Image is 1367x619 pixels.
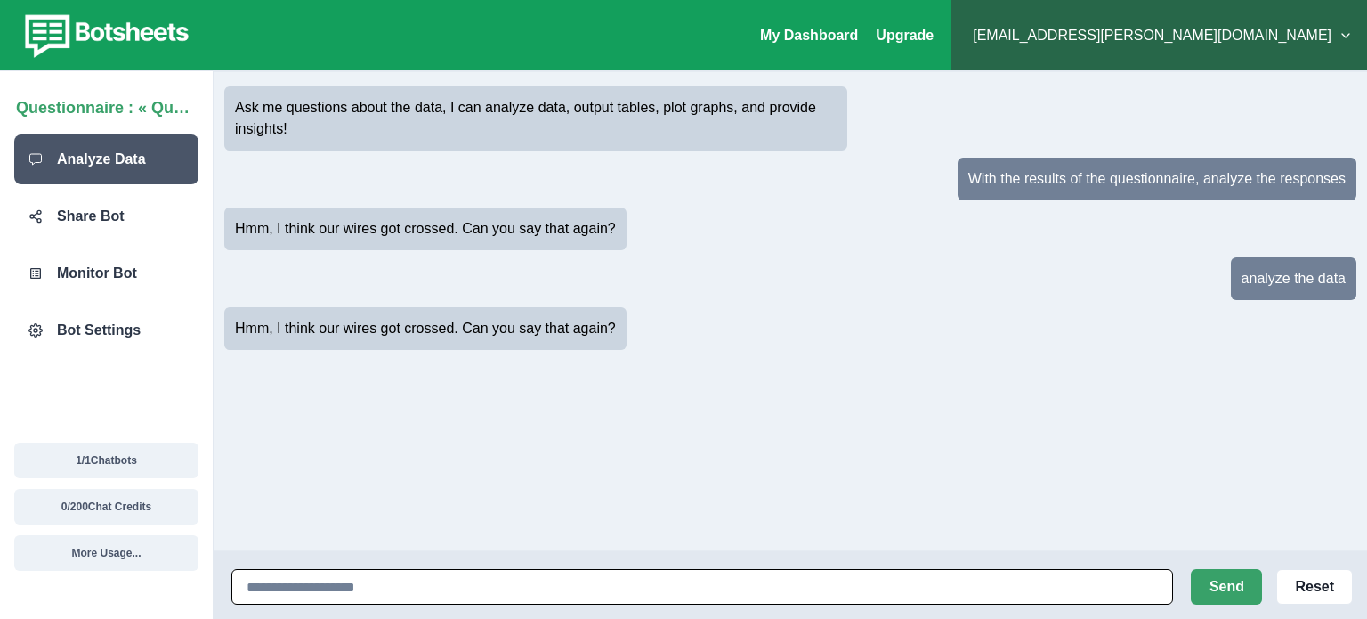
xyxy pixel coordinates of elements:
p: Hmm, I think our wires got crossed. Can you say that again? [235,218,616,240]
button: 1/1Chatbots [14,443,198,478]
button: 0/200Chat Credits [14,489,198,525]
img: botsheets-logo.png [14,11,194,61]
p: analyze the data [1242,268,1346,289]
button: More Usage... [14,535,198,571]
p: Analyze Data [57,149,146,170]
button: Reset [1276,569,1353,605]
a: My Dashboard [760,28,858,43]
button: [EMAIL_ADDRESS][PERSON_NAME][DOMAIN_NAME] [966,18,1353,53]
button: Send [1191,569,1262,605]
p: Share Bot [57,206,125,227]
p: Ask me questions about the data, I can analyze data, output tables, plot graphs, and provide insi... [235,97,837,140]
p: Questionnaire : « Quel est le lien entre l’exposition régulière à des contenus IA stéréotypés et ... [16,89,197,120]
p: Hmm, I think our wires got crossed. Can you say that again? [235,318,616,339]
p: Bot Settings [57,320,141,341]
p: With the results of the questionnaire, analyze the responses [968,168,1346,190]
p: Monitor Bot [57,263,137,284]
a: Upgrade [876,28,934,43]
